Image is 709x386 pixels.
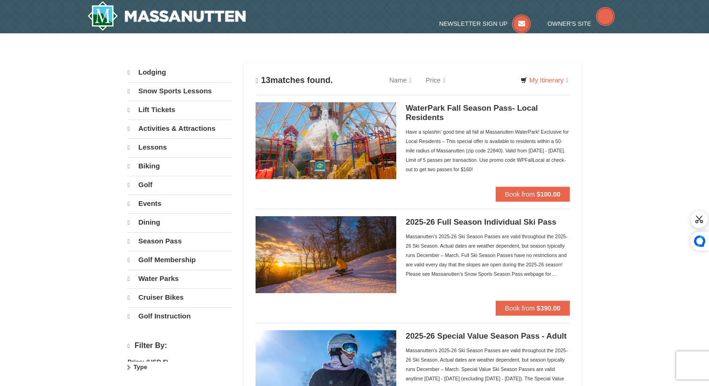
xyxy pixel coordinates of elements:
[406,104,570,122] h5: WaterPark Fall Season Pass- Local Residents
[406,232,570,279] div: Massanutten's 2025-26 Ski Season Passes are valid throughout the 2025-26 Ski Season. Actual dates...
[496,187,570,202] button: Book from $100.00
[406,218,570,227] h5: 2025-26 Full Season Individual Ski Pass
[419,71,453,90] a: Price
[505,190,535,198] span: Book from
[128,358,168,365] strong: Price: (USD $)
[514,73,574,87] a: My Itinerary
[128,341,232,350] h4: Filter By:
[128,270,232,288] a: Water Parks
[87,1,246,31] img: Massanutten Resort Logo
[128,101,232,119] a: Lift Tickets
[439,20,508,27] span: Newsletter Sign Up
[496,301,570,316] button: Book from $390.00
[505,304,535,312] span: Book from
[128,64,232,81] a: Lodging
[536,304,560,312] strong: $390.00
[128,120,232,137] a: Activities & Attractions
[256,216,396,293] img: 6619937-208-2295c65e.jpg
[134,363,147,371] strong: Type
[128,138,232,156] a: Lessons
[256,102,396,179] img: 6619937-212-8c750e5f.jpg
[128,157,232,175] a: Biking
[406,127,570,174] div: Have a splashin' good time all fall at Massanutten WaterPark! Exclusive for Local Residents – Thi...
[439,20,531,27] a: Newsletter Sign Up
[128,288,232,306] a: Cruiser Bikes
[128,82,232,100] a: Snow Sports Lessons
[128,232,232,250] a: Season Pass
[548,20,615,27] a: Owner's Site
[128,213,232,231] a: Dining
[128,195,232,212] a: Events
[128,251,232,269] a: Golf Membership
[536,190,560,198] strong: $100.00
[87,1,246,31] a: Massanutten Resort
[128,176,232,194] a: Golf
[382,71,418,90] a: Name
[406,332,570,341] h5: 2025-26 Special Value Season Pass - Adult
[548,20,592,27] span: Owner's Site
[128,307,232,325] a: Golf Instruction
